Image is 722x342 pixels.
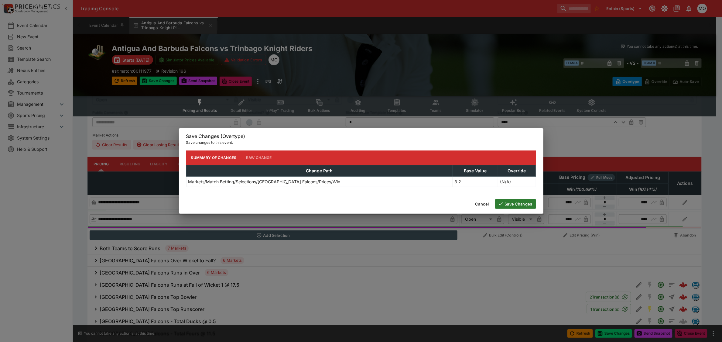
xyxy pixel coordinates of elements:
button: Save Changes [495,199,536,209]
th: Override [498,165,536,176]
button: Cancel [472,199,493,209]
p: Markets/Match Betting/Selections/[GEOGRAPHIC_DATA] Falcons/Prices/Win [188,178,340,185]
td: 3.2 [452,176,498,187]
p: Save changes to this event. [186,140,536,146]
td: (N/A) [498,176,536,187]
th: Base Value [452,165,498,176]
th: Change Path [186,165,452,176]
h6: Save Changes (Overtype) [186,133,536,140]
button: Raw Change [241,150,277,165]
button: Summary of Changes [186,150,241,165]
